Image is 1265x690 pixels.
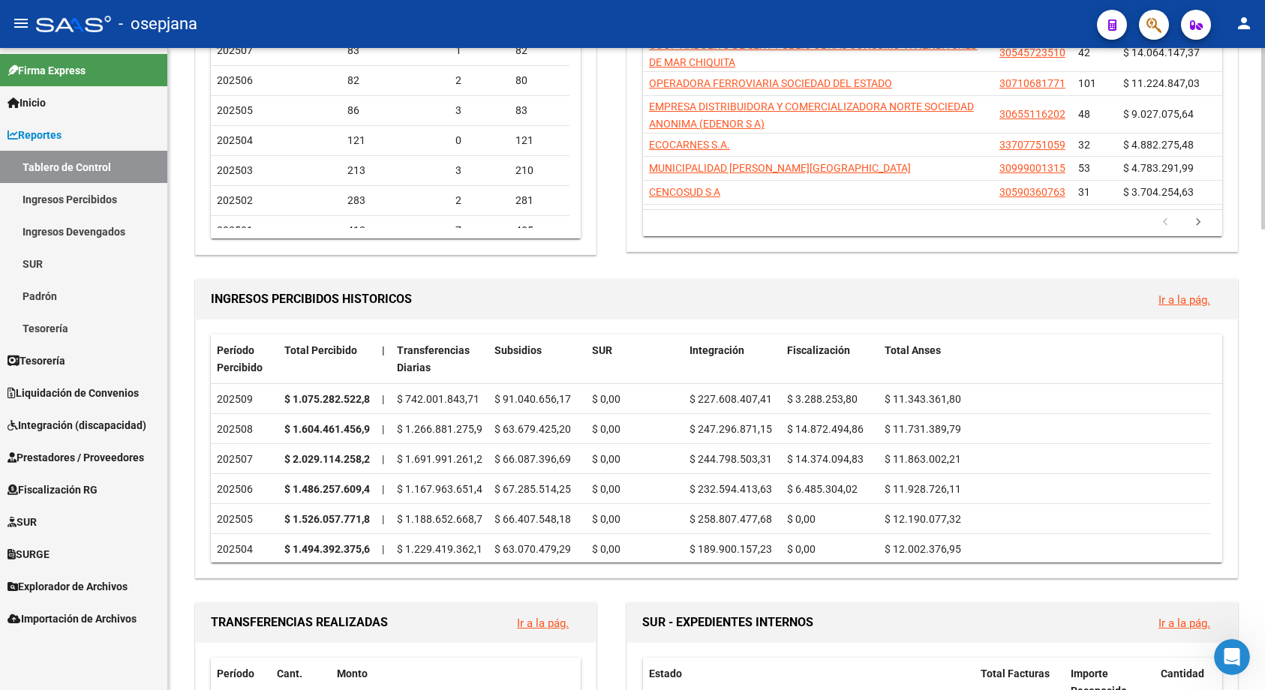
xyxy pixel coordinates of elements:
div: 202504 [217,541,272,558]
span: | [382,543,384,555]
datatable-header-cell: SUR [586,334,684,384]
span: $ 9.027.075,64 [1123,108,1194,120]
div: 83 [347,42,443,59]
span: | [382,453,384,465]
span: SUR - EXPEDIENTES INTERNOS [642,615,813,629]
div: 281 [515,192,563,209]
span: 202506 [217,74,253,86]
div: 412 [347,222,443,239]
a: go to previous page [1151,214,1179,231]
span: MUNICIPALIDAD [PERSON_NAME][GEOGRAPHIC_DATA] [649,162,911,174]
span: CENCOSUD S A [649,186,720,198]
div: 202507 [217,451,272,468]
span: Estado [649,667,682,679]
span: $ 0,00 [592,543,620,555]
span: Reportes [8,127,62,143]
a: Ir a la pág. [1158,616,1210,630]
span: $ 0,00 [592,423,620,435]
span: Transferencias Diarias [397,344,470,373]
span: $ 1.266.881.275,96 [397,423,488,435]
span: $ 232.594.413,63 [690,483,772,495]
div: 0 [455,132,503,149]
span: $ 12.190.077,32 [885,513,961,525]
span: Total Anses [885,344,941,356]
mat-icon: person [1235,14,1253,32]
div: 3 [455,162,503,179]
span: $ 11.731.389,79 [885,423,961,435]
span: | [382,483,384,495]
span: $ 67.285.514,25 [494,483,571,495]
span: - osepjana [119,7,197,40]
span: $ 14.064.147,37 [1123,46,1200,58]
span: Prestadores / Proveedores [8,449,144,466]
div: 82 [515,42,563,59]
span: 48 [1078,108,1090,120]
div: 3 [455,102,503,119]
datatable-header-cell: Total Anses [879,334,1211,384]
span: $ 11.863.002,21 [885,453,961,465]
button: Ir a la pág. [1146,286,1222,313]
span: Importación de Archivos [8,610,137,627]
span: $ 63.070.479,29 [494,543,571,555]
span: 202503 [217,164,253,176]
strong: $ 2.029.114.258,25 [284,453,376,465]
span: Firma Express [8,62,86,79]
span: $ 1.167.963.651,43 [397,483,488,495]
strong: $ 1.494.392.375,65 [284,543,376,555]
span: 30590360763 [999,186,1065,198]
span: Total Percibido [284,344,357,356]
span: $ 14.872.494,86 [787,423,864,435]
span: Total Facturas [981,667,1050,679]
span: SURGE [8,546,50,562]
span: $ 0,00 [787,513,816,525]
span: $ 189.900.157,23 [690,543,772,555]
div: 213 [347,162,443,179]
strong: $ 1.486.257.609,44 [284,483,376,495]
strong: $ 1.604.461.456,96 [284,423,376,435]
span: TRANSFERENCIAS REALIZADAS [211,615,388,629]
span: Período [217,667,254,679]
span: $ 0,00 [592,393,620,405]
span: SUR [592,344,612,356]
datatable-header-cell: Fiscalización [781,334,879,384]
span: INGRESOS PERCIBIDOS HISTORICOS [211,292,412,306]
span: $ 11.224.847,03 [1123,77,1200,89]
div: 202509 [217,391,272,408]
div: 202505 [217,511,272,528]
span: Período Percibido [217,344,263,373]
datatable-header-cell: Total Percibido [278,334,376,384]
span: Fiscalización [787,344,850,356]
datatable-header-cell: Transferencias Diarias [391,334,488,384]
datatable-header-cell: Integración [684,334,781,384]
button: Ir a la pág. [505,609,581,637]
span: $ 244.798.503,31 [690,453,772,465]
span: 32 [1078,139,1090,151]
span: $ 12.002.376,95 [885,543,961,555]
span: 202505 [217,104,253,116]
datatable-header-cell: Monto [331,658,569,690]
div: 121 [347,132,443,149]
span: $ 0,00 [787,543,816,555]
span: Subsidios [494,344,542,356]
span: $ 0,00 [592,453,620,465]
datatable-header-cell: | [376,334,391,384]
span: $ 66.087.396,69 [494,453,571,465]
span: $ 1.188.652.668,71 [397,513,488,525]
span: $ 63.679.425,20 [494,423,571,435]
span: | [382,423,384,435]
span: $ 4.783.291,99 [1123,162,1194,174]
span: $ 247.296.871,15 [690,423,772,435]
datatable-header-cell: Subsidios [488,334,586,384]
span: $ 3.288.253,80 [787,393,858,405]
span: Liquidación de Convenios [8,385,139,401]
span: Inicio [8,94,46,111]
div: 2 [455,72,503,89]
span: 31 [1078,186,1090,198]
span: $ 227.608.407,41 [690,393,772,405]
datatable-header-cell: Período [211,658,271,690]
span: Cant. [277,667,302,679]
span: $ 0,00 [592,483,620,495]
div: 86 [347,102,443,119]
a: go to next page [1184,214,1212,231]
span: $ 91.040.656,17 [494,393,571,405]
